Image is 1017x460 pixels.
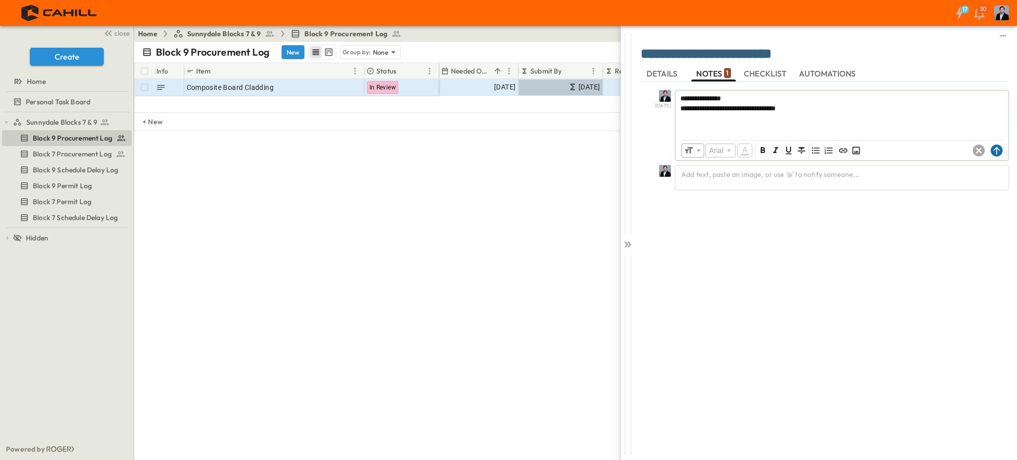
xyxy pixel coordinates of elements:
[783,145,795,156] button: Format text underlined. Shortcut: Ctrl+U
[659,165,671,177] img: Profile Picture
[962,5,968,13] h6: 17
[143,117,148,127] p: + New
[997,30,1009,42] button: sidedrawer-menu
[322,46,335,58] button: kanban view
[376,66,396,76] p: Status
[757,145,769,156] button: Format text as bold. Shortcut: Ctrl+B
[823,145,835,156] span: Ordered List (Ctrl + Shift + 7)
[2,194,132,210] div: test
[138,29,157,39] a: Home
[492,66,503,77] button: Sort
[33,197,91,207] span: Block 7 Permit Log
[2,210,132,226] div: test
[156,57,168,85] div: Info
[744,69,789,78] span: CHECKLIST
[373,47,389,57] p: None
[796,145,807,156] span: Strikethrough
[27,77,46,86] span: Home
[304,29,387,39] span: Block 9 Procurement Log
[12,2,108,23] img: 4f72bfc4efa7236828875bac24094a5ddb05241e32d018417354e964050affa1.png
[796,145,807,156] button: Format text as strikethrough
[26,97,90,107] span: Personal Task Board
[837,145,849,156] span: Insert Link (Ctrl + K)
[156,45,270,59] p: Block 9 Procurement Log
[726,68,728,78] p: 1
[705,144,735,157] div: Arial
[349,65,361,77] button: Menu
[343,47,371,57] p: Group by:
[196,66,211,76] p: Item
[2,94,132,110] div: test
[994,5,1009,20] img: Profile Picture
[187,82,274,92] span: Composite Board Cladding
[2,114,132,130] div: test
[2,162,132,178] div: test
[837,145,849,156] button: Insert Link
[681,143,704,158] div: Font Size
[213,66,223,77] button: Sort
[757,145,769,156] span: Bold (Ctrl+B)
[770,145,782,156] button: Format text as italic. Shortcut: Ctrl+I
[530,66,562,76] p: Submit By
[783,145,795,156] span: Underline (Ctrl+U)
[494,81,515,93] span: [DATE]
[33,133,112,143] span: Block 9 Procurement Log
[310,46,322,58] button: row view
[26,233,48,243] span: Hidden
[503,65,515,77] button: Menu
[33,165,118,175] span: Block 9 Schedule Delay Log
[647,69,679,78] span: DETAILS
[138,29,407,39] nav: breadcrumbs
[2,130,132,146] div: test
[398,66,409,77] button: Sort
[308,45,336,60] div: table view
[980,5,987,13] p: 30
[736,143,753,158] span: Color
[2,146,132,162] div: test
[823,145,835,156] button: Ordered List
[33,149,112,159] span: Block 7 Procurement Log
[655,102,671,110] span: [DATE]
[187,29,261,39] span: Sunnydale Blocks 7 & 9
[154,63,184,79] div: Info
[26,117,97,127] span: Sunnydale Blocks 7 & 9
[799,69,858,78] span: AUTOMATIONS
[282,45,304,59] button: New
[424,65,436,77] button: Menu
[451,66,490,76] p: Needed Onsite
[709,146,724,155] p: Arial
[810,145,822,156] span: Unordered List (Ctrl + Shift + 8)
[114,28,130,38] span: close
[33,181,92,191] span: Block 9 Permit Log
[684,146,694,155] span: Font Size
[675,165,1009,190] div: Add text, paste an image, or use '@' to notify someone...
[369,84,396,91] span: In Review
[696,69,730,78] span: NOTES
[659,90,671,102] img: Profile Picture
[33,213,118,223] span: Block 7 Schedule Delay Log
[770,145,782,156] span: Italic (Ctrl+I)
[2,178,132,194] div: test
[850,145,862,156] button: Insert Image
[30,48,104,66] button: Create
